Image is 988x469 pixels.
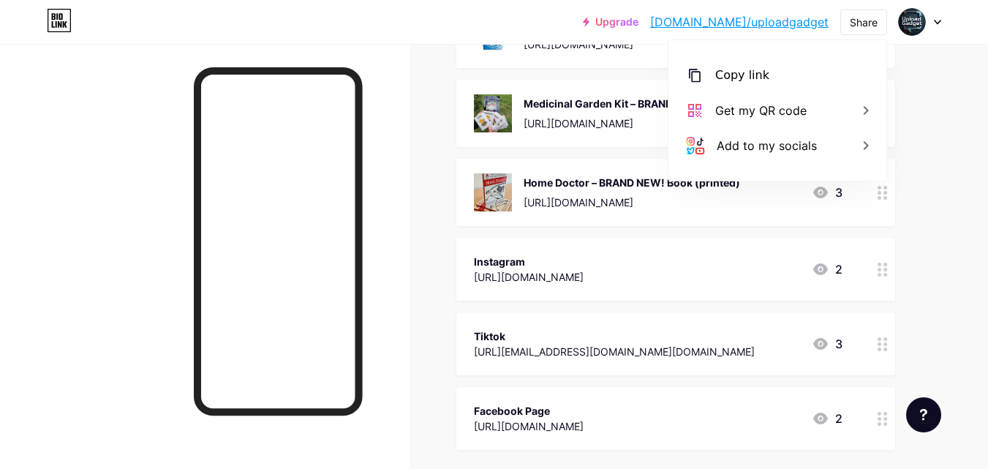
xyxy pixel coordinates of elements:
[650,13,829,31] a: [DOMAIN_NAME]/uploadgadget
[474,329,755,344] div: Tiktok
[812,260,842,278] div: 2
[717,137,817,154] div: Add to my socials
[524,96,762,111] div: Medicinal Garden Kit – BRAND NEW! Deliverable
[474,344,755,359] div: [URL][EMAIL_ADDRESS][DOMAIN_NAME][DOMAIN_NAME]
[583,16,638,28] a: Upgrade
[715,67,769,84] div: Copy link
[474,254,584,269] div: Instagram
[850,15,878,30] div: Share
[812,184,842,201] div: 3
[715,102,807,119] div: Get my QR code
[474,269,584,285] div: [URL][DOMAIN_NAME]
[898,8,926,36] img: uploadgadget
[524,175,740,190] div: Home Doctor – BRAND NEW! Book (printed)
[524,195,740,210] div: [URL][DOMAIN_NAME]
[474,94,512,132] img: Medicinal Garden Kit – BRAND NEW! Deliverable
[474,419,584,434] div: [URL][DOMAIN_NAME]
[474,173,512,211] img: Home Doctor – BRAND NEW! Book (printed)
[812,335,842,353] div: 3
[812,410,842,427] div: 2
[524,116,762,131] div: [URL][DOMAIN_NAME]
[474,403,584,419] div: Facebook Page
